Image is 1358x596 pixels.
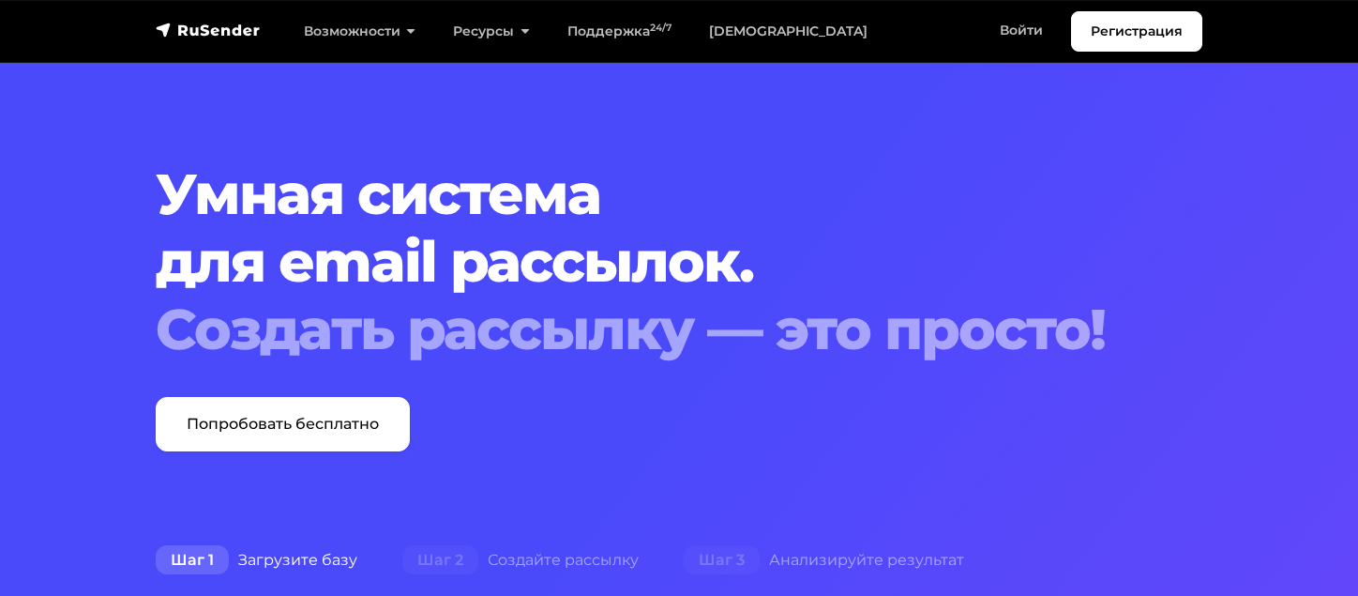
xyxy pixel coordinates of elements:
[285,12,434,51] a: Возможности
[156,397,410,451] a: Попробовать бесплатно
[981,11,1062,50] a: Войти
[156,160,1113,363] h1: Умная система для email рассылок.
[684,545,760,575] span: Шаг 3
[133,542,380,579] div: Загрузите базу
[650,22,671,34] sup: 24/7
[156,296,1113,363] div: Создать рассылку — это просто!
[549,12,690,51] a: Поддержка24/7
[1071,11,1202,52] a: Регистрация
[402,545,478,575] span: Шаг 2
[156,545,229,575] span: Шаг 1
[690,12,886,51] a: [DEMOGRAPHIC_DATA]
[661,542,987,579] div: Анализируйте результат
[380,542,661,579] div: Создайте рассылку
[434,12,548,51] a: Ресурсы
[156,21,261,39] img: RuSender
